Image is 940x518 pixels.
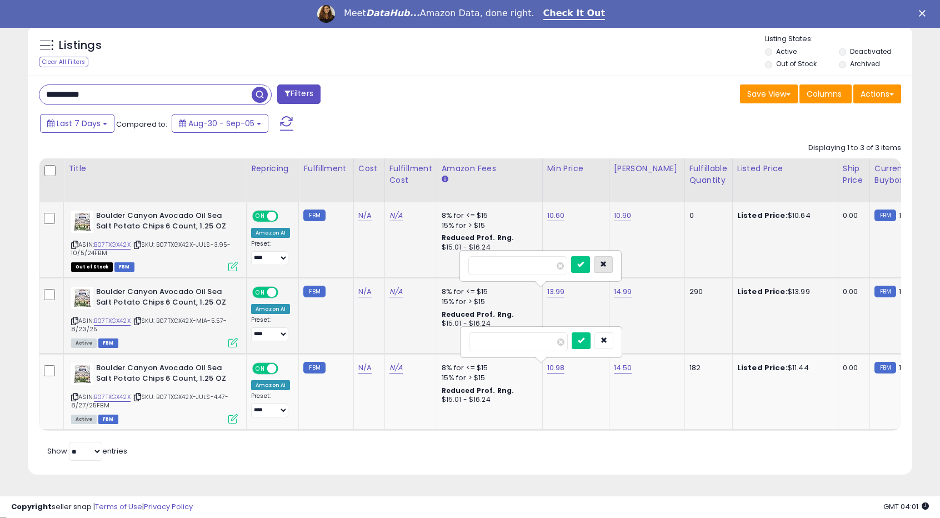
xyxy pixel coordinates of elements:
[344,8,534,19] div: Meet Amazon Data, done right.
[850,59,880,68] label: Archived
[358,210,372,221] a: N/A
[71,240,231,257] span: | SKU: B07TXGX42X-JULS-3.95-10/5/24FBM
[68,163,242,175] div: Title
[253,212,267,221] span: ON
[543,8,606,20] a: Check It Out
[277,212,294,221] span: OFF
[547,210,565,221] a: 10.60
[442,163,538,175] div: Amazon Fees
[71,287,93,309] img: 51j1O-Av7+L._SL40_.jpg
[71,363,238,422] div: ASIN:
[95,501,142,512] a: Terms of Use
[799,84,852,103] button: Columns
[358,362,372,373] a: N/A
[11,501,52,512] strong: Copyright
[547,362,565,373] a: 10.98
[71,287,238,346] div: ASIN:
[919,10,930,17] div: Close
[94,392,131,402] a: B07TXGX42X
[874,286,896,297] small: FBM
[547,286,565,297] a: 13.99
[71,211,93,233] img: 51j1O-Av7+L._SL40_.jpg
[251,316,290,341] div: Preset:
[442,243,534,252] div: $15.01 - $16.24
[358,163,380,175] div: Cost
[389,362,403,373] a: N/A
[874,362,896,373] small: FBM
[807,88,842,99] span: Columns
[614,163,680,175] div: [PERSON_NAME]
[96,287,231,310] b: Boulder Canyon Avocado Oil Sea Salt Potato Chips 6 Count, 1.25 OZ
[442,233,514,242] b: Reduced Prof. Rng.
[96,363,231,386] b: Boulder Canyon Avocado Oil Sea Salt Potato Chips 6 Count, 1.25 OZ
[737,211,829,221] div: $10.64
[253,288,267,297] span: ON
[442,319,534,328] div: $15.01 - $16.24
[303,210,325,221] small: FBM
[253,364,267,373] span: ON
[737,363,829,373] div: $11.44
[251,228,290,238] div: Amazon AI
[853,84,901,103] button: Actions
[188,118,254,129] span: Aug-30 - Sep-05
[277,364,294,373] span: OFF
[442,175,448,185] small: Amazon Fees.
[277,288,294,297] span: OFF
[899,210,915,221] span: 11.49
[737,163,833,175] div: Listed Price
[303,362,325,373] small: FBM
[39,57,88,67] div: Clear All Filters
[317,5,335,23] img: Profile image for Georgie
[358,286,372,297] a: N/A
[47,446,127,456] span: Show: entries
[689,211,724,221] div: 0
[116,119,167,129] span: Compared to:
[442,363,534,373] div: 8% for <= $15
[94,240,131,250] a: B07TXGX42X
[71,363,93,385] img: 51j1O-Av7+L._SL40_.jpg
[442,211,534,221] div: 8% for <= $15
[94,316,131,326] a: B07TXGX42X
[251,392,290,417] div: Preset:
[843,211,861,221] div: 0.00
[614,286,632,297] a: 14.99
[114,262,134,272] span: FBM
[740,84,798,103] button: Save View
[874,163,932,186] div: Current Buybox Price
[442,386,514,395] b: Reduced Prof. Rng.
[899,362,915,373] span: 11.49
[899,286,915,297] span: 11.49
[251,240,290,265] div: Preset:
[59,38,102,53] h5: Listings
[11,502,193,512] div: seller snap | |
[614,362,632,373] a: 14.50
[614,210,632,221] a: 10.90
[57,118,101,129] span: Last 7 Days
[303,163,348,175] div: Fulfillment
[251,380,290,390] div: Amazon AI
[303,286,325,297] small: FBM
[71,316,227,333] span: | SKU: B07TXGX42X-MIA-5.57-8/23/25
[689,363,724,373] div: 182
[389,163,432,186] div: Fulfillment Cost
[251,163,294,175] div: Repricing
[808,143,901,153] div: Displaying 1 to 3 of 3 items
[874,210,896,221] small: FBM
[689,287,724,297] div: 290
[251,304,290,314] div: Amazon AI
[40,114,114,133] button: Last 7 Days
[850,47,892,56] label: Deactivated
[277,84,321,104] button: Filters
[689,163,728,186] div: Fulfillable Quantity
[71,415,97,424] span: All listings currently available for purchase on Amazon
[843,163,865,186] div: Ship Price
[737,362,788,373] b: Listed Price:
[96,211,231,234] b: Boulder Canyon Avocado Oil Sea Salt Potato Chips 6 Count, 1.25 OZ
[442,287,534,297] div: 8% for <= $15
[442,310,514,319] b: Reduced Prof. Rng.
[765,34,912,44] p: Listing States:
[843,363,861,373] div: 0.00
[883,501,929,512] span: 2025-09-14 04:01 GMT
[442,221,534,231] div: 15% for > $15
[71,338,97,348] span: All listings currently available for purchase on Amazon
